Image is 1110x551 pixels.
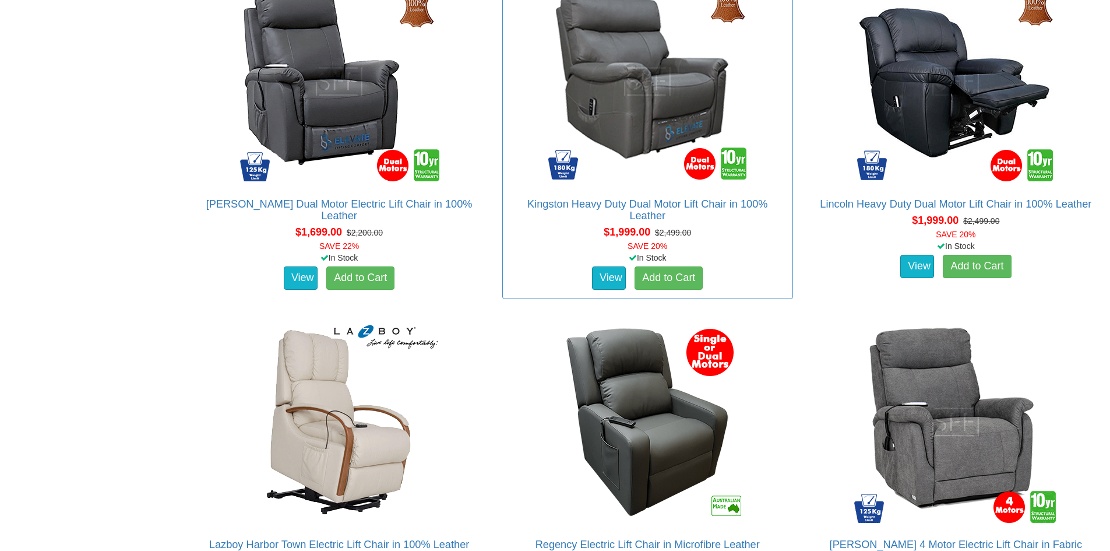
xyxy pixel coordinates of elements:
[963,216,999,226] del: $2,499.00
[191,252,487,264] div: In Stock
[655,228,691,237] del: $2,499.00
[912,215,959,226] span: $1,999.00
[936,230,975,239] font: SAVE 20%
[206,198,473,222] a: [PERSON_NAME] Dual Motor Electric Lift Chair in 100% Leather
[295,226,342,238] span: $1,699.00
[284,266,318,290] a: View
[542,317,752,527] img: Regency Electric Lift Chair in Microfibre Leather
[820,198,1091,210] a: Lincoln Heavy Duty Dual Motor Lift Chair in 100% Leather
[234,317,444,527] img: Lazboy Harbor Town Electric Lift Chair in 100% Leather
[604,226,650,238] span: $1,999.00
[628,241,667,251] font: SAVE 20%
[830,539,1083,550] a: [PERSON_NAME] 4 Motor Electric Lift Chair in Fabric
[326,266,394,290] a: Add to Cart
[900,255,934,278] a: View
[635,266,703,290] a: Add to Cart
[527,198,767,222] a: Kingston Heavy Duty Dual Motor Lift Chair in 100% Leather
[808,240,1104,252] div: In Stock
[319,241,359,251] font: SAVE 22%
[851,317,1060,527] img: Dalton 4 Motor Electric Lift Chair in Fabric
[347,228,383,237] del: $2,200.00
[209,539,470,550] a: Lazboy Harbor Town Electric Lift Chair in 100% Leather
[500,252,795,264] div: In Stock
[943,255,1011,278] a: Add to Cart
[535,539,760,550] a: Regency Electric Lift Chair in Microfibre Leather
[592,266,626,290] a: View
